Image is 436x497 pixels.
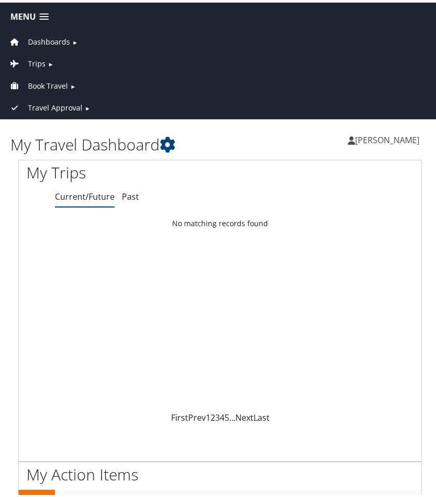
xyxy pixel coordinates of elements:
span: Travel Approval [28,100,82,111]
span: Menu [10,9,36,19]
a: Book Travel [8,78,68,88]
span: Book Travel [28,78,68,89]
a: First [171,409,188,421]
a: [PERSON_NAME] [348,122,430,153]
a: Menu [5,6,54,23]
a: 3 [215,409,220,421]
a: Last [254,409,270,421]
a: 2 [210,409,215,421]
a: 5 [224,409,229,421]
h1: My Action Items [19,461,421,483]
span: ► [85,102,90,109]
span: … [229,409,235,421]
a: Current/Future [55,188,115,200]
span: [PERSON_NAME] [355,132,419,143]
a: Prev [188,409,206,421]
span: ► [72,36,78,44]
a: Past [122,188,139,200]
a: Dashboards [8,34,70,44]
span: Trips [28,56,46,67]
span: Dashboards [28,34,70,45]
a: Next [235,409,254,421]
a: Travel Approval [8,100,82,110]
h1: My Trips [26,159,213,181]
h1: My Travel Dashboard [10,131,220,153]
span: ► [48,58,53,65]
a: Trips [8,56,46,66]
span: ► [70,80,76,88]
a: 4 [220,409,224,421]
td: No matching records found [19,212,421,230]
a: 1 [206,409,210,421]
